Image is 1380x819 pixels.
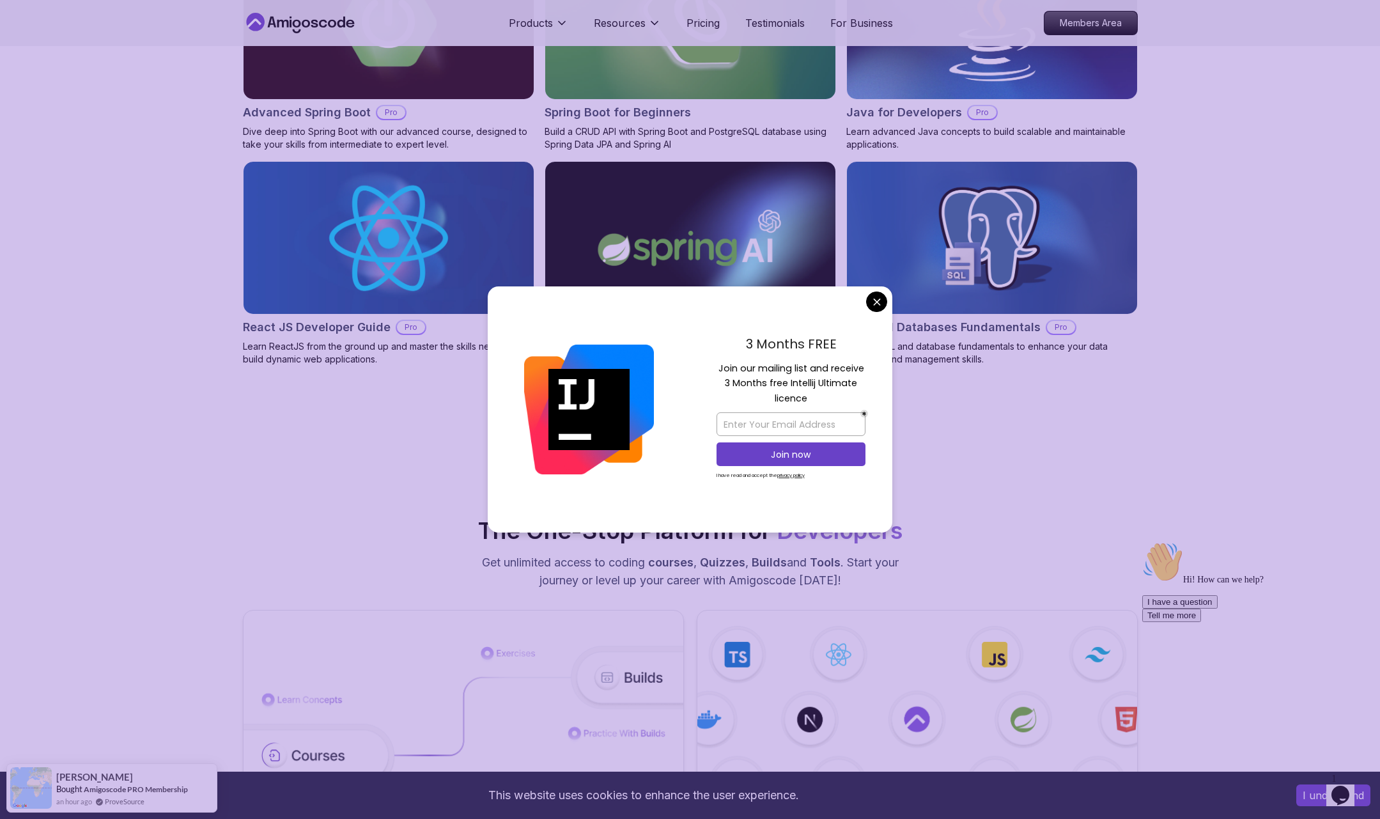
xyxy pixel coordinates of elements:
div: 👋Hi! How can we help?I have a questionTell me more [5,5,235,86]
span: Builds [752,556,787,569]
p: Pro [1047,321,1075,334]
a: Members Area [1044,11,1138,35]
img: provesource social proof notification image [10,767,52,809]
span: courses [648,556,694,569]
a: ProveSource [105,796,144,807]
a: Testimonials [745,15,805,31]
span: Bought [56,784,82,794]
img: features img [697,626,1137,813]
h2: Spring Boot for Beginners [545,104,691,121]
div: This website uses cookies to enhance the user experience. [10,781,1277,809]
h2: React JS Developer Guide [243,318,391,336]
span: [PERSON_NAME] [56,772,133,783]
p: Master SQL and database fundamentals to enhance your data querying and management skills. [846,340,1138,366]
p: Products [509,15,553,31]
p: Learn ReactJS from the ground up and master the skills needed to build dynamic web applications. [243,340,534,366]
p: Learn advanced Java concepts to build scalable and maintainable applications. [846,125,1138,151]
button: Resources [594,15,661,41]
p: Members Area [1044,12,1137,35]
img: React JS Developer Guide card [244,162,534,314]
a: React JS Developer Guide cardReact JS Developer GuideProLearn ReactJS from the ground up and mast... [243,161,534,366]
img: Spring AI card [545,162,835,314]
button: I have a question [5,59,81,72]
a: Amigoscode PRO Membership [84,784,188,794]
span: an hour ago [56,796,92,807]
button: Tell me more [5,72,64,86]
p: Resources [594,15,646,31]
iframe: chat widget [1326,768,1367,806]
h2: Java for Developers [846,104,962,121]
iframe: chat widget [1137,536,1367,761]
a: Pricing [686,15,720,31]
p: Pro [377,106,405,119]
p: Get unlimited access to coding , , and . Start your journey or level up your career with Amigosco... [476,554,905,589]
span: Quizzes [700,556,745,569]
button: Products [509,15,568,41]
h2: The One-Stop Platform for [478,518,903,543]
a: For Business [830,15,893,31]
a: Spring AI cardSpring AIProWelcome to the Spring AI course! Learn to build intelligent application... [545,161,836,366]
img: features img [244,646,683,793]
a: SQL and Databases Fundamentals cardSQL and Databases FundamentalsProMaster SQL and database funda... [846,161,1138,366]
p: Build a CRUD API with Spring Boot and PostgreSQL database using Spring Data JPA and Spring AI [545,125,836,151]
p: Pro [397,321,425,334]
p: Pro [968,106,996,119]
h2: Advanced Spring Boot [243,104,371,121]
button: Accept cookies [1296,784,1370,806]
img: :wave: [5,5,46,46]
img: SQL and Databases Fundamentals card [847,162,1137,314]
span: Tools [810,556,841,569]
span: Hi! How can we help? [5,38,127,48]
p: Dive deep into Spring Boot with our advanced course, designed to take your skills from intermedia... [243,125,534,151]
h2: SQL and Databases Fundamentals [846,318,1041,336]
